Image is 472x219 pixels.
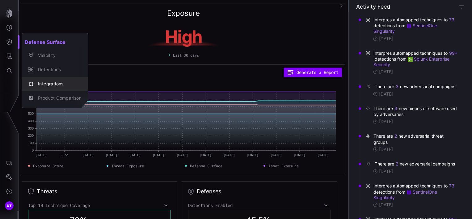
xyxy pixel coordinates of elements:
[22,91,88,105] button: Product Comparison
[35,80,82,88] div: Integrations
[22,48,88,62] button: Visibility
[35,94,82,102] div: Product Comparison
[22,77,88,91] button: Integrations
[35,52,82,59] div: Visibility
[35,66,82,74] div: Detections
[22,62,88,77] button: Detections
[22,36,88,48] h2: Defense Surface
